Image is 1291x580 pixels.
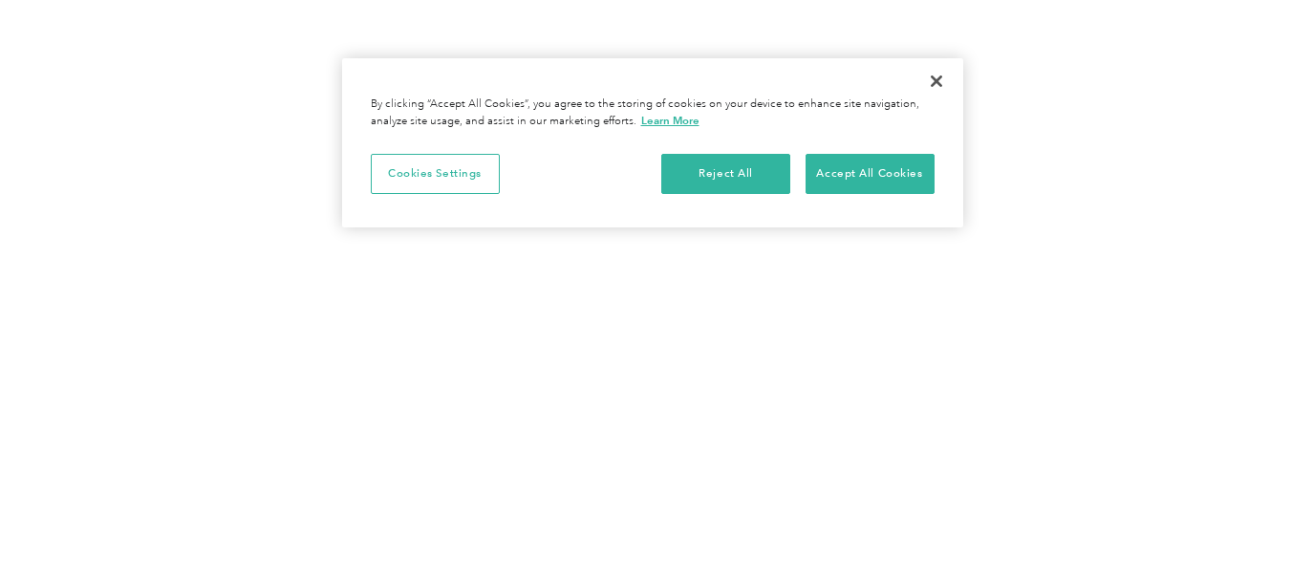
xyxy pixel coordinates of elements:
div: Privacy [342,58,963,227]
button: Reject All [661,154,790,194]
a: More information about your privacy, opens in a new tab [641,114,699,127]
button: Cookies Settings [371,154,500,194]
button: Accept All Cookies [806,154,935,194]
div: By clicking “Accept All Cookies”, you agree to the storing of cookies on your device to enhance s... [371,97,935,130]
button: Close [915,60,957,102]
div: Cookie banner [342,58,963,227]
